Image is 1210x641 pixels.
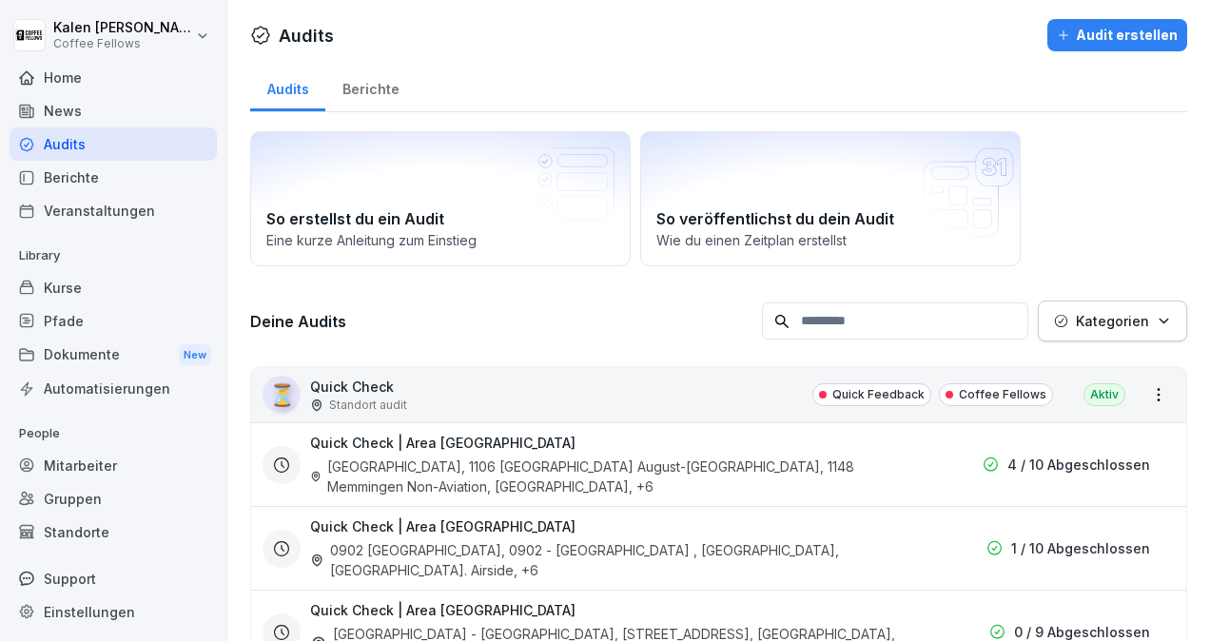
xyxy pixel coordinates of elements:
a: So veröffentlichst du dein AuditWie du einen Zeitplan erstellst [640,131,1021,266]
a: Audits [10,127,217,161]
p: Quick Feedback [832,386,925,403]
a: Standorte [10,515,217,549]
h2: So erstellst du ein Audit [266,207,615,230]
a: Berichte [325,63,416,111]
p: Coffee Fellows [53,37,192,50]
a: News [10,94,217,127]
p: Quick Check [310,377,407,397]
h3: Quick Check | Area [GEOGRAPHIC_DATA] [310,433,576,453]
a: Home [10,61,217,94]
div: Aktiv [1083,383,1125,406]
p: Eine kurze Anleitung zum Einstieg [266,230,615,250]
h3: Quick Check | Area [GEOGRAPHIC_DATA] [310,516,576,536]
a: Audits [250,63,325,111]
p: 1 / 10 Abgeschlossen [1011,538,1150,558]
a: DokumenteNew [10,338,217,373]
div: ⏳ [263,376,301,414]
p: Kalen [PERSON_NAME] [53,20,192,36]
a: Kurse [10,271,217,304]
p: Kategorien [1076,311,1149,331]
a: Gruppen [10,482,217,515]
button: Kategorien [1038,301,1187,341]
a: Automatisierungen [10,372,217,405]
div: Audit erstellen [1057,25,1178,46]
p: Library [10,241,217,271]
p: People [10,418,217,449]
h3: Quick Check | Area [GEOGRAPHIC_DATA] [310,600,576,620]
h2: So veröffentlichst du dein Audit [656,207,1005,230]
p: 4 / 10 Abgeschlossen [1007,455,1150,475]
button: Audit erstellen [1047,19,1187,51]
p: Coffee Fellows [959,386,1046,403]
div: Support [10,562,217,595]
a: So erstellst du ein AuditEine kurze Anleitung zum Einstieg [250,131,631,266]
p: Wie du einen Zeitplan erstellst [656,230,1005,250]
h3: Deine Audits [250,311,752,332]
div: New [179,344,211,366]
a: Berichte [10,161,217,194]
h1: Audits [279,23,334,49]
p: Standort audit [329,397,407,414]
div: [GEOGRAPHIC_DATA], 1106 [GEOGRAPHIC_DATA] August-[GEOGRAPHIC_DATA], 1148 Memmingen Non-Aviation, ... [310,456,912,496]
div: Dokumente [10,338,217,373]
div: 0902 [GEOGRAPHIC_DATA], 0902 - [GEOGRAPHIC_DATA] , [GEOGRAPHIC_DATA], [GEOGRAPHIC_DATA]. Airside ... [310,540,912,580]
a: Pfade [10,304,217,338]
a: Veranstaltungen [10,194,217,227]
a: Mitarbeiter [10,449,217,482]
a: Einstellungen [10,595,217,629]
